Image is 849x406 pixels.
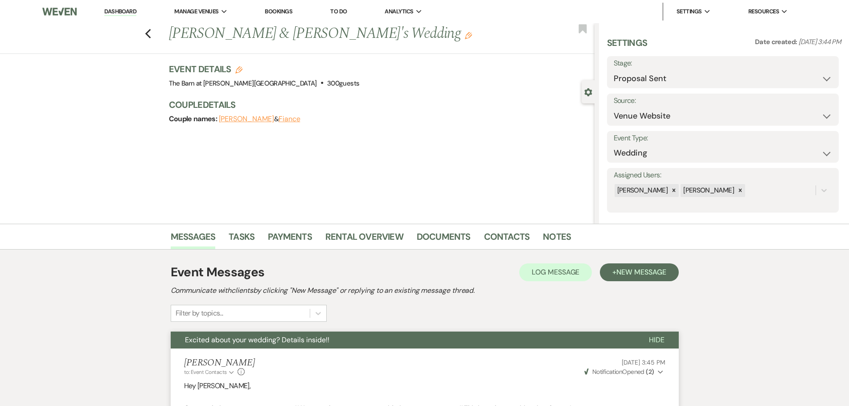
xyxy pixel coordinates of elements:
h1: [PERSON_NAME] & [PERSON_NAME]'s Wedding [169,23,506,45]
span: Opened [584,368,654,376]
h5: [PERSON_NAME] [184,357,255,369]
span: to: Event Contacts [184,369,227,376]
span: Settings [677,7,702,16]
h3: Couple Details [169,98,586,111]
a: To Do [330,8,347,15]
p: Hey [PERSON_NAME], [184,380,665,392]
span: [DATE] 3:45 PM [622,358,665,366]
img: Weven Logo [42,2,76,21]
span: Date created: [755,37,799,46]
strong: ( 2 ) [646,368,654,376]
a: Bookings [265,8,292,15]
span: 300 guests [327,79,359,88]
button: Close lead details [584,87,592,96]
button: [PERSON_NAME] [219,115,274,123]
h2: Communicate with clients by clicking "New Message" or replying to an existing message thread. [171,285,679,296]
span: Excited about your wedding? Details inside!! [185,335,329,344]
h3: Event Details [169,63,360,75]
label: Assigned Users: [614,169,832,182]
label: Source: [614,94,832,107]
span: The Barn at [PERSON_NAME][GEOGRAPHIC_DATA] [169,79,317,88]
h1: Event Messages [171,263,265,282]
div: [PERSON_NAME] [681,184,735,197]
a: Payments [268,230,312,249]
span: New Message [616,267,666,277]
span: Couple names: [169,114,219,123]
a: Notes [543,230,571,249]
button: Excited about your wedding? Details inside!! [171,332,635,349]
span: Hide [649,335,664,344]
a: Rental Overview [325,230,403,249]
span: Manage Venues [174,7,218,16]
label: Stage: [614,57,832,70]
h3: Settings [607,37,648,56]
button: NotificationOpened (2) [583,367,665,377]
span: Resources [748,7,779,16]
a: Messages [171,230,216,249]
a: Tasks [229,230,254,249]
span: Log Message [532,267,579,277]
div: [PERSON_NAME] [615,184,669,197]
div: Filter by topics... [176,308,223,319]
span: Analytics [385,7,413,16]
button: Hide [635,332,679,349]
button: Edit [465,31,472,39]
span: [DATE] 3:44 PM [799,37,841,46]
button: +New Message [600,263,678,281]
span: & [219,115,300,123]
button: to: Event Contacts [184,368,235,376]
button: Fiance [279,115,300,123]
a: Dashboard [104,8,136,16]
span: Notification [592,368,622,376]
label: Event Type: [614,132,832,145]
a: Documents [417,230,471,249]
a: Contacts [484,230,530,249]
button: Log Message [519,263,592,281]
